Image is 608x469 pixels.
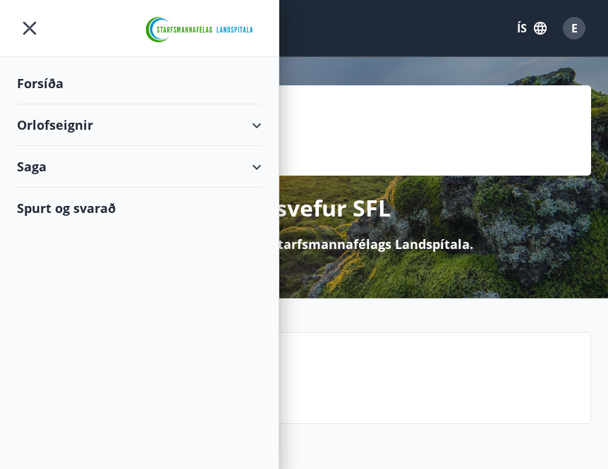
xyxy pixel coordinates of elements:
[571,20,578,36] span: E
[17,63,262,104] div: Forsíða
[135,235,473,253] p: Velkomin á orlofsvef Starfsmannafélags Landspítala.
[17,104,262,146] div: Orlofseignir
[557,11,591,45] button: E
[17,146,262,188] div: Saga
[121,368,579,392] p: Spurt og svarað
[218,193,391,224] p: Orlofsvefur SFL
[509,16,554,41] button: ÍS
[140,16,262,44] img: union_logo
[17,16,42,41] button: menu
[17,188,262,229] div: Spurt og svarað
